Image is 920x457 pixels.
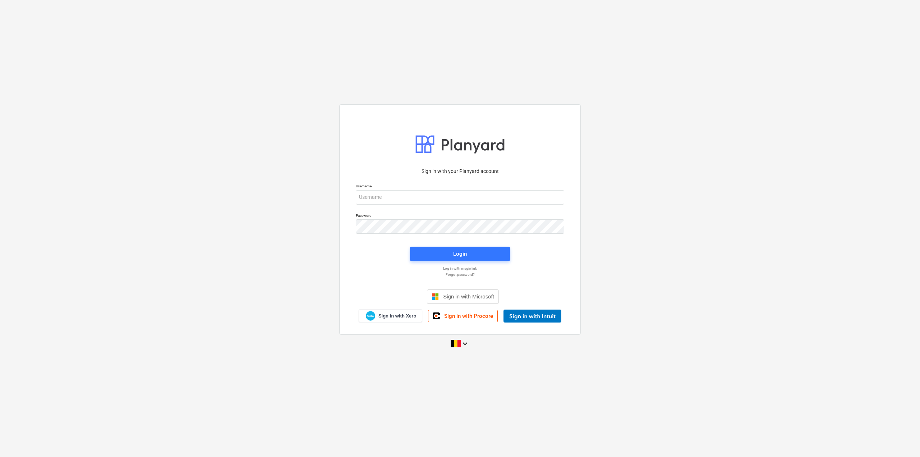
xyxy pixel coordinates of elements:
img: Xero logo [366,311,375,321]
span: Sign in with Procore [444,313,493,319]
a: Sign in with Xero [359,310,423,322]
p: Username [356,184,564,190]
div: Login [453,249,467,259]
a: Log in with magic link [352,266,568,271]
span: Sign in with Microsoft [443,293,494,300]
i: keyboard_arrow_down [461,339,469,348]
img: Microsoft logo [432,293,439,300]
p: Password [356,213,564,219]
p: Sign in with your Planyard account [356,168,564,175]
a: Forgot password? [352,272,568,277]
input: Username [356,190,564,205]
a: Sign in with Procore [428,310,498,322]
button: Login [410,247,510,261]
span: Sign in with Xero [378,313,416,319]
